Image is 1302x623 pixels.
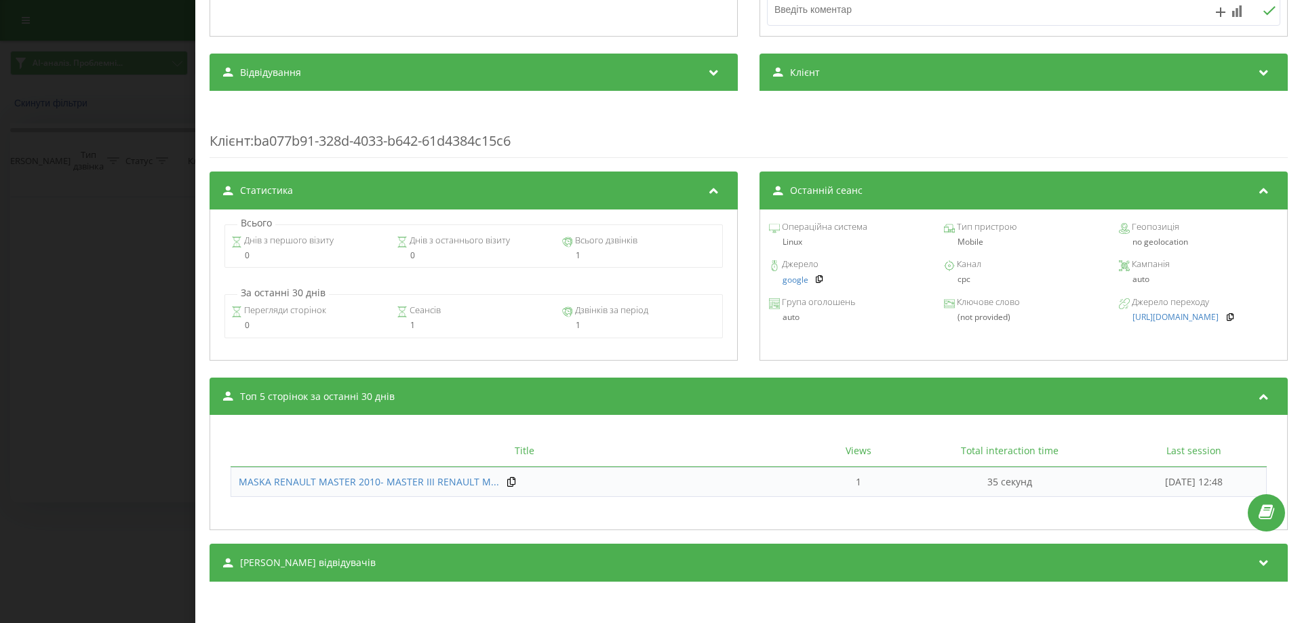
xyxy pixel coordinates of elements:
span: Статистика [240,184,293,197]
span: Джерело [780,258,818,271]
th: Total interaction time [899,435,1122,467]
th: Last session [1122,435,1267,467]
div: 1 [562,321,716,330]
span: Група оголошень [780,296,855,309]
span: Дзвінків за період [573,304,648,317]
span: Сеансів [408,304,441,317]
th: Views [818,435,899,467]
th: Title [231,435,818,467]
div: cpc [944,275,1103,284]
div: Linux [769,237,928,247]
span: Операційна система [780,220,867,234]
div: 1 [397,321,551,330]
span: Топ 5 сторінок за останні 30 днів [240,390,395,403]
div: auto [769,313,928,322]
div: no geolocation [1119,237,1278,247]
td: [DATE] 12:48 [1122,467,1267,497]
td: 35 секунд [899,467,1122,497]
span: Днів з першого візиту [242,234,334,247]
div: 1 [562,251,716,260]
span: Канал [955,258,981,271]
span: Клієнт [790,66,820,79]
span: Джерело переходу [1130,296,1209,309]
a: MASKA RENAULT MASTER 2010- MASTER III RENAULT M... [239,475,499,489]
div: Mobile [944,237,1103,247]
span: Останній сеанс [790,184,863,197]
td: 1 [818,467,899,497]
p: За останні 30 днів [237,286,329,300]
span: Днів з останнього візиту [408,234,510,247]
span: Відвідування [240,66,301,79]
div: 0 [397,251,551,260]
div: auto [1119,275,1278,284]
span: Кампанія [1130,258,1170,271]
span: Геопозиція [1130,220,1179,234]
a: [URL][DOMAIN_NAME] [1132,313,1219,322]
div: (not provided) [944,313,1103,322]
span: MASKA RENAULT MASTER 2010- MASTER III RENAULT M... [239,475,499,488]
span: Клієнт [210,132,250,150]
span: Всього дзвінків [573,234,637,247]
span: [PERSON_NAME] відвідувачів [240,556,376,569]
p: Всього [237,216,275,230]
span: Перегляди сторінок [242,304,326,317]
div: 0 [231,321,385,330]
a: google [783,275,808,285]
div: : ba077b91-328d-4033-b642-61d4384c15c6 [210,104,1288,158]
span: Тип пристрою [955,220,1017,234]
span: Ключове слово [955,296,1020,309]
div: 0 [231,251,385,260]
